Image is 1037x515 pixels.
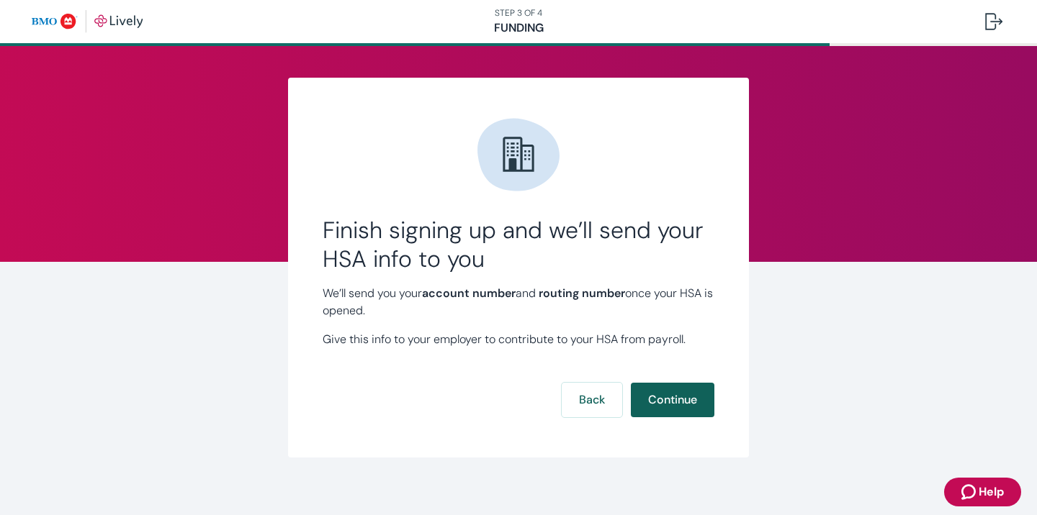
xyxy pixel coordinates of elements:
p: We’ll send you your and once your HSA is opened. [323,285,714,319]
strong: account number [422,286,516,301]
svg: Zendesk support icon [961,483,979,501]
strong: routing number [539,286,625,301]
button: Continue [631,383,714,417]
img: Company [475,112,562,199]
span: Help [979,483,1004,501]
button: Log out [974,4,1014,39]
p: Give this info to your employer to contribute to your HSA from payroll. [323,331,714,348]
button: Back [562,383,622,417]
img: Lively [32,10,143,33]
h2: Finish signing up and we’ll send your HSA info to you [323,216,714,273]
button: Zendesk support iconHelp [944,478,1021,506]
